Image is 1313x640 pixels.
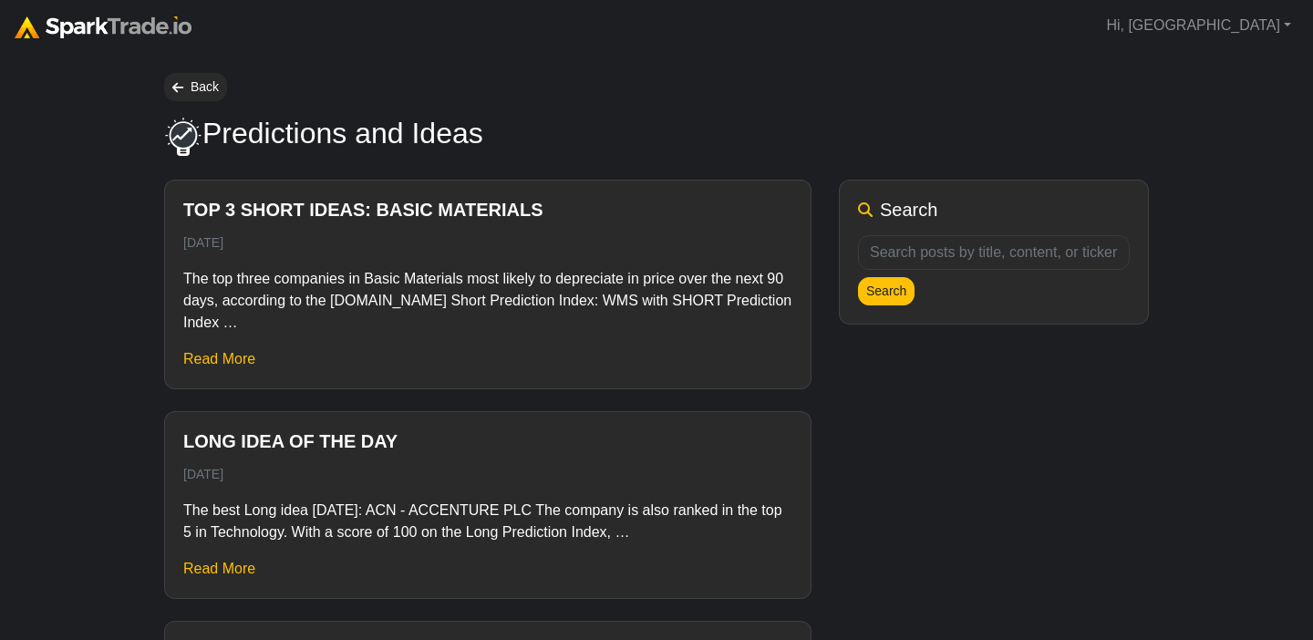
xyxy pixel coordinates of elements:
[15,16,191,38] img: sparktrade.png
[183,268,792,334] p: The top three companies in Basic Materials most likely to depreciate in price over the next 90 da...
[183,561,255,576] a: Read More
[164,73,227,101] a: Back
[183,467,223,481] small: [DATE]
[183,199,792,221] h5: Top 3 Short ideas: Basic Materials
[183,430,792,452] h5: Long Idea of the Day
[858,235,1130,270] input: Search posts by title, content, or ticker
[183,235,223,250] small: [DATE]
[183,351,255,366] a: Read More
[183,500,792,543] p: The best Long idea [DATE]: ACN - ACCENTURE PLC The company is also ranked in the top 5 in Technol...
[880,199,937,221] h5: Search
[202,116,483,150] h2: Predictions and Ideas
[1099,7,1298,44] a: Hi, [GEOGRAPHIC_DATA]
[858,277,915,305] button: Search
